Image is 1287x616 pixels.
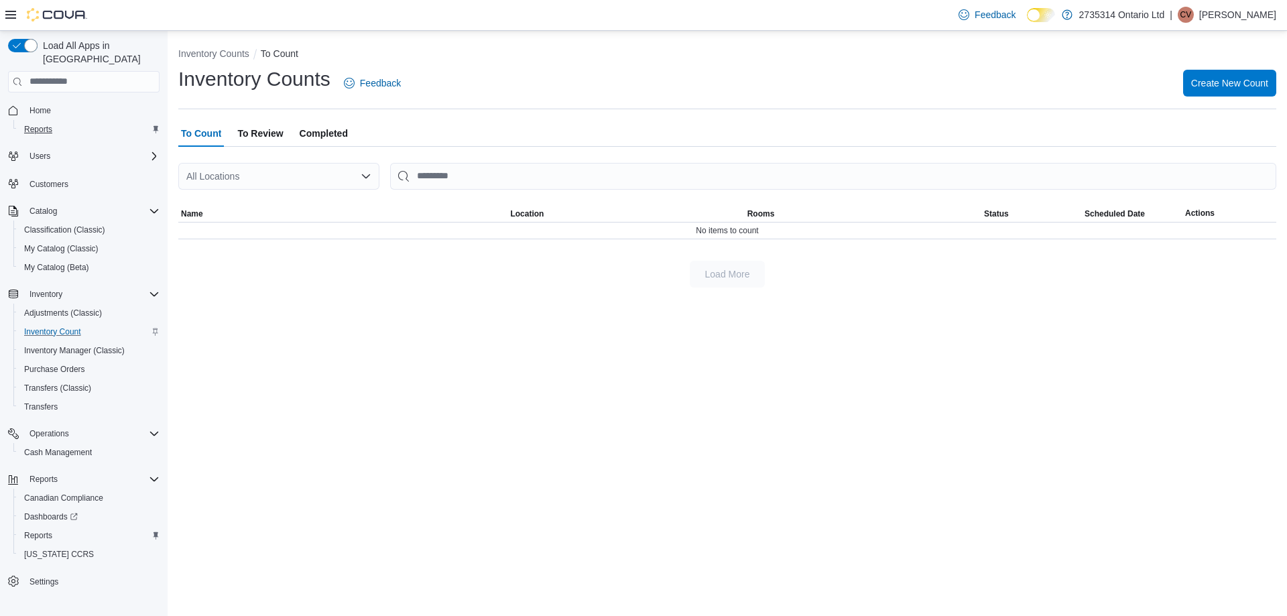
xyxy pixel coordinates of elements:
[1183,70,1276,97] button: Create New Count
[300,120,348,147] span: Completed
[19,343,130,359] a: Inventory Manager (Classic)
[19,259,160,275] span: My Catalog (Beta)
[261,48,298,59] button: To Count
[19,259,95,275] a: My Catalog (Beta)
[19,509,160,525] span: Dashboards
[19,490,160,506] span: Canadian Compliance
[19,399,160,415] span: Transfers
[24,103,56,119] a: Home
[24,326,81,337] span: Inventory Count
[38,39,160,66] span: Load All Apps in [GEOGRAPHIC_DATA]
[19,121,58,137] a: Reports
[19,241,160,257] span: My Catalog (Classic)
[953,1,1021,28] a: Feedback
[24,243,99,254] span: My Catalog (Classic)
[19,444,97,460] a: Cash Management
[19,324,86,340] a: Inventory Count
[13,545,165,564] button: [US_STATE] CCRS
[29,105,51,116] span: Home
[24,402,58,412] span: Transfers
[19,399,63,415] a: Transfers
[13,379,165,397] button: Transfers (Classic)
[19,444,160,460] span: Cash Management
[1199,7,1276,23] p: [PERSON_NAME]
[19,380,97,396] a: Transfers (Classic)
[1085,208,1145,219] span: Scheduled Date
[19,121,160,137] span: Reports
[24,308,102,318] span: Adjustments (Classic)
[24,203,62,219] button: Catalog
[24,493,103,503] span: Canadian Compliance
[178,66,330,93] h1: Inventory Counts
[3,285,165,304] button: Inventory
[3,202,165,221] button: Catalog
[360,76,401,90] span: Feedback
[24,447,92,458] span: Cash Management
[975,8,1016,21] span: Feedback
[13,322,165,341] button: Inventory Count
[29,474,58,485] span: Reports
[13,489,165,507] button: Canadian Compliance
[237,120,283,147] span: To Review
[696,225,758,236] span: No items to count
[29,428,69,439] span: Operations
[24,511,78,522] span: Dashboards
[13,360,165,379] button: Purchase Orders
[19,222,160,238] span: Classification (Classic)
[19,380,160,396] span: Transfers (Classic)
[24,573,160,590] span: Settings
[984,208,1009,219] span: Status
[690,261,765,288] button: Load More
[13,341,165,360] button: Inventory Manager (Classic)
[19,305,107,321] a: Adjustments (Classic)
[181,120,221,147] span: To Count
[19,528,160,544] span: Reports
[24,225,105,235] span: Classification (Classic)
[13,397,165,416] button: Transfers
[745,206,981,222] button: Rooms
[24,203,160,219] span: Catalog
[24,471,63,487] button: Reports
[1185,208,1215,219] span: Actions
[13,526,165,545] button: Reports
[507,206,744,222] button: Location
[24,426,160,442] span: Operations
[24,148,160,164] span: Users
[19,361,90,377] a: Purchase Orders
[361,171,371,182] button: Open list of options
[178,206,507,222] button: Name
[13,221,165,239] button: Classification (Classic)
[19,241,104,257] a: My Catalog (Classic)
[29,151,50,162] span: Users
[3,470,165,489] button: Reports
[1191,76,1268,90] span: Create New Count
[1170,7,1172,23] p: |
[29,206,57,217] span: Catalog
[510,208,544,219] span: Location
[24,426,74,442] button: Operations
[24,175,160,192] span: Customers
[1180,7,1192,23] span: CV
[24,364,85,375] span: Purchase Orders
[747,208,775,219] span: Rooms
[19,343,160,359] span: Inventory Manager (Classic)
[13,507,165,526] a: Dashboards
[3,174,165,193] button: Customers
[1082,206,1182,222] button: Scheduled Date
[705,267,750,281] span: Load More
[19,324,160,340] span: Inventory Count
[13,120,165,139] button: Reports
[3,101,165,120] button: Home
[178,47,1276,63] nav: An example of EuiBreadcrumbs
[178,48,249,59] button: Inventory Counts
[19,546,160,562] span: Washington CCRS
[1178,7,1194,23] div: Christina Vujovich
[24,286,68,302] button: Inventory
[29,289,62,300] span: Inventory
[24,102,160,119] span: Home
[3,147,165,166] button: Users
[19,361,160,377] span: Purchase Orders
[13,443,165,462] button: Cash Management
[24,286,160,302] span: Inventory
[1027,22,1028,23] span: Dark Mode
